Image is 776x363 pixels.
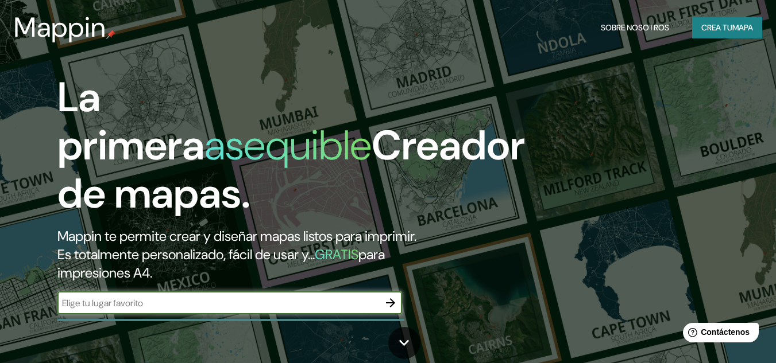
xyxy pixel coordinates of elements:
font: Mappin [14,9,106,45]
font: Sobre nosotros [601,22,669,33]
font: Creador de mapas. [57,119,525,220]
img: pin de mapeo [106,30,115,39]
iframe: Lanzador de widgets de ayuda [674,318,763,350]
font: GRATIS [315,245,358,263]
font: para impresiones A4. [57,245,385,282]
button: Sobre nosotros [596,17,674,38]
font: Mappin te permite crear y diseñar mapas listos para imprimir. [57,227,416,245]
font: Crea tu [701,22,732,33]
font: mapa [732,22,753,33]
input: Elige tu lugar favorito [57,296,379,310]
font: Es totalmente personalizado, fácil de usar y... [57,245,315,263]
font: asequible [204,119,372,172]
font: La primera [57,71,204,172]
button: Crea tumapa [692,17,762,38]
